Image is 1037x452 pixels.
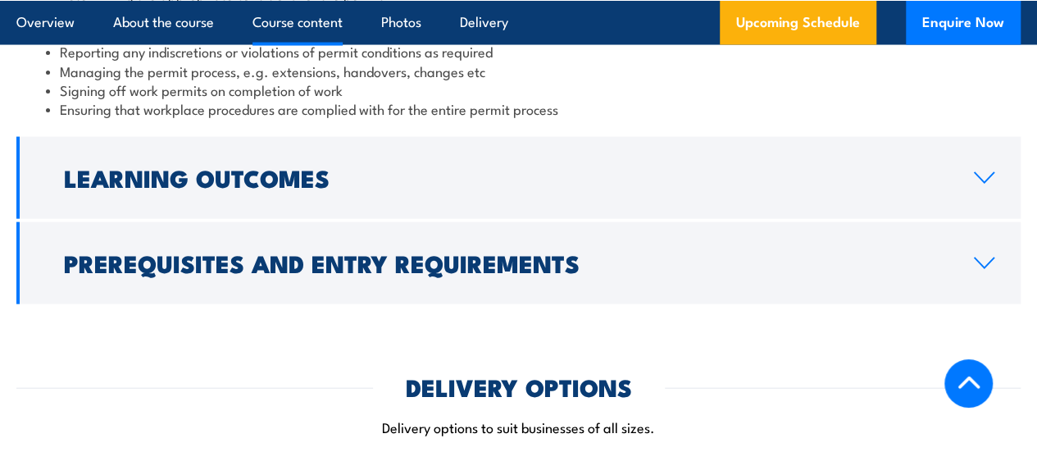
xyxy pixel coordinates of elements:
h2: Learning Outcomes [64,167,948,188]
h2: Prerequisites and Entry Requirements [64,252,948,273]
a: Prerequisites and Entry Requirements [16,222,1021,304]
h2: DELIVERY OPTIONS [406,376,632,397]
li: Reporting any indiscretions or violations of permit conditions as required [46,42,991,61]
li: Signing off work permits on completion of work [46,80,991,99]
p: Delivery options to suit businesses of all sizes. [16,418,1021,436]
a: Learning Outcomes [16,137,1021,219]
li: Managing the permit process, e.g. extensions, handovers, changes etc [46,62,991,80]
li: Ensuring that workplace procedures are complied with for the entire permit process [46,99,991,118]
